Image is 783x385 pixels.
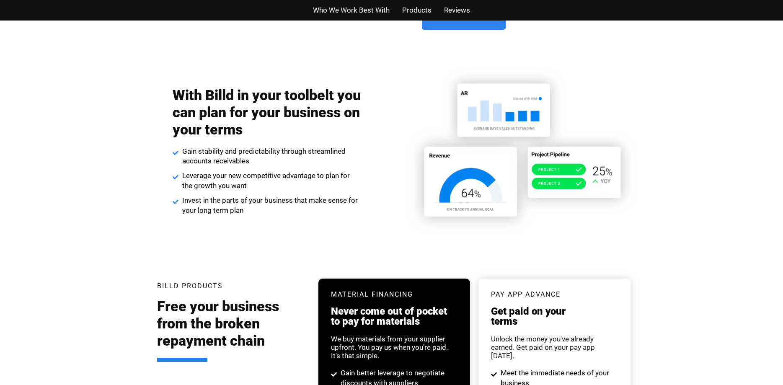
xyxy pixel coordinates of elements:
[313,4,390,16] a: Who We Work Best With
[180,171,362,191] span: Leverage your new competitive advantage to plan for the growth you want
[331,291,457,298] h3: Material Financing
[402,4,432,16] a: Products
[157,283,223,289] h3: Billd Products
[180,147,362,167] span: Gain stability and predictability through streamlined accounts receivables
[444,15,483,21] span: Get Started
[491,306,618,326] h3: Get paid on your terms
[173,87,361,138] h2: With Billd in your toolbelt you can plan for your business on your terms
[331,335,457,360] div: We buy materials from your supplier upfront. You pay us when you're paid. It's that simple.
[331,306,457,326] h3: Never come out of pocket to pay for materials
[180,196,362,216] span: Invest in the parts of your business that make sense for your long term plan
[491,335,618,360] div: Unlock the money you've already earned. Get paid on your pay app [DATE].
[444,4,470,16] a: Reviews
[491,291,618,298] h3: pay app advance
[157,298,306,362] h2: Free your business from the broken repayment chain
